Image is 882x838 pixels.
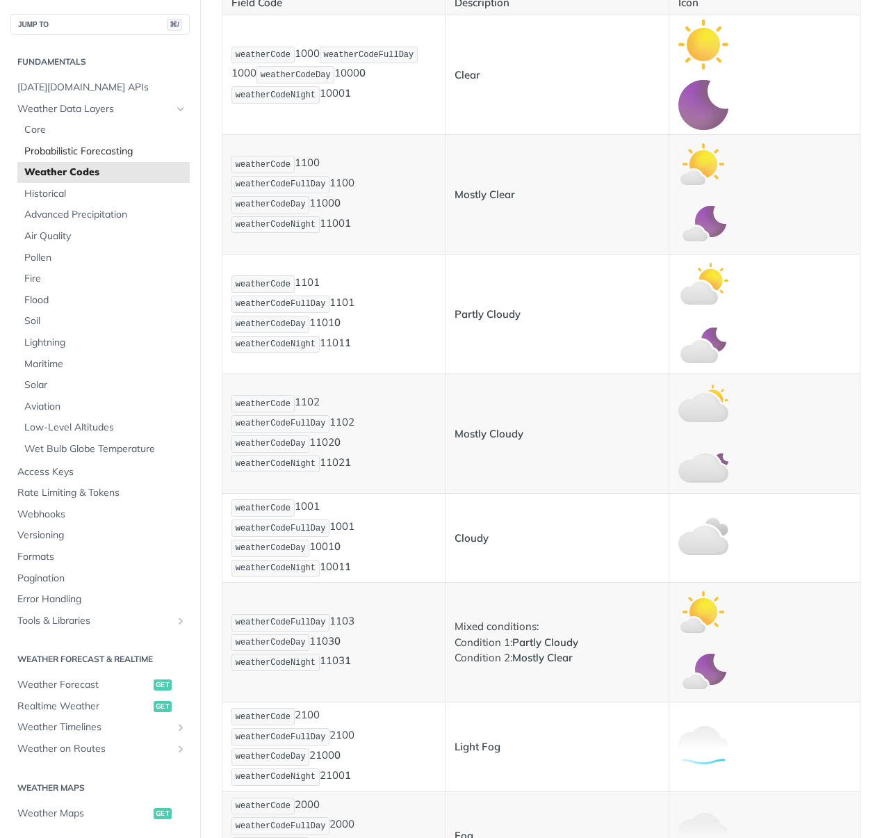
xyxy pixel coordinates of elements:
img: partly_cloudy_day [678,259,728,309]
strong: 0 [334,196,341,209]
strong: Light Fog [455,740,500,753]
span: Air Quality [24,229,186,243]
span: weatherCodeNight [236,220,316,229]
span: weatherCodeNight [236,90,316,100]
p: 2100 2100 2100 2100 [231,707,436,787]
img: mostly_clear_day [678,139,728,189]
strong: Mostly Clear [455,188,515,201]
span: Weather on Routes [17,742,172,756]
span: Expand image [678,156,728,170]
button: Show subpages for Tools & Libraries [175,615,186,627]
span: weatherCodeDay [236,752,306,762]
h2: Fundamentals [10,56,190,68]
span: get [154,808,172,819]
span: Access Keys [17,465,186,479]
a: Flood [17,290,190,311]
img: partly_cloudy_night [678,319,728,369]
span: Versioning [17,529,186,542]
span: Expand image [678,37,728,50]
span: Fire [24,272,186,286]
a: Versioning [10,525,190,546]
span: weatherCodeNight [236,563,316,573]
span: weatherCodeFullDay [236,524,326,533]
span: Probabilistic Forecasting [24,145,186,159]
a: Pagination [10,568,190,589]
span: weatherCodeNight [236,339,316,349]
a: Core [17,120,190,140]
span: Pollen [24,251,186,265]
a: Advanced Precipitation [17,204,190,225]
strong: 0 [334,540,341,553]
span: Soil [24,314,186,328]
a: Formats [10,547,190,567]
span: Expand image [678,531,728,544]
span: [DATE][DOMAIN_NAME] APIs [17,81,186,95]
a: Solar [17,375,190,396]
span: weatherCode [236,280,291,289]
strong: Partly Cloudy [455,307,521,321]
strong: 1 [345,456,351,469]
span: Low-Level Altitudes [24,421,186,435]
a: Soil [17,311,190,332]
a: Pollen [17,248,190,268]
span: Pagination [17,572,186,586]
span: weatherCode [236,399,291,409]
strong: 1 [345,560,351,573]
strong: Mostly Clear [512,651,573,664]
a: Wet Bulb Globe Temperature [17,439,190,460]
span: Weather Forecast [17,678,150,692]
span: weatherCodeDay [236,439,306,449]
p: 1103 1103 1103 [231,613,436,672]
span: Expand image [678,217,728,230]
a: Error Handling [10,589,190,610]
a: Weather Mapsget [10,803,190,824]
img: light_fog [678,722,728,772]
strong: Mostly Cloudy [455,427,523,440]
span: Flood [24,293,186,307]
img: mostly_cloudy_day [678,378,728,428]
button: Hide subpages for Weather Data Layers [175,104,186,115]
span: weatherCodeNight [236,658,316,668]
strong: Clear [455,68,480,81]
span: Expand image [678,97,728,111]
span: Webhooks [17,508,186,522]
img: cloudy [678,513,728,563]
span: Expand image [678,337,728,350]
span: get [154,701,172,712]
span: weatherCodeFullDay [236,299,326,309]
span: Formats [17,550,186,564]
a: Weather TimelinesShow subpages for Weather Timelines [10,717,190,738]
span: weatherCodeDay [236,200,306,209]
span: Tools & Libraries [17,614,172,628]
strong: 1 [345,87,351,100]
span: Weather Timelines [17,720,172,734]
p: 1100 1100 1100 1100 [231,154,436,234]
strong: 0 [359,67,366,80]
a: Air Quality [17,226,190,247]
span: Maritime [24,357,186,371]
a: Historical [17,184,190,204]
h2: Weather Maps [10,782,190,794]
span: Rate Limiting & Tokens [17,486,186,500]
span: weatherCodeDay [236,638,306,647]
img: mostly_clear_night [678,200,728,250]
a: Lightning [17,332,190,353]
a: Rate Limiting & Tokens [10,483,190,503]
button: Show subpages for Weather on Routes [175,743,186,755]
span: Expand image [678,456,728,469]
a: Weather Data LayersHide subpages for Weather Data Layers [10,99,190,120]
img: mostly_clear_night [678,647,728,698]
a: Weather Forecastget [10,675,190,695]
span: weatherCodeFullDay [236,821,326,831]
a: Realtime Weatherget [10,696,190,717]
span: Aviation [24,400,186,414]
a: Maritime [17,354,190,375]
span: Weather Maps [17,807,150,821]
span: weatherCode [236,160,291,170]
strong: 1 [345,768,351,782]
a: Webhooks [10,504,190,525]
span: Weather Data Layers [17,102,172,116]
span: Expand image [678,396,728,409]
strong: 1 [345,336,351,349]
a: Low-Level Altitudes [17,417,190,438]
